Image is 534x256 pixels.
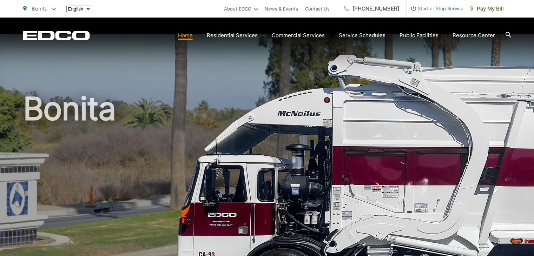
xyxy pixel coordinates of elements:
[32,5,47,12] span: Bonita
[207,31,258,40] a: Residential Services
[66,6,91,12] select: Select a language
[470,5,504,13] span: Pay My Bill
[339,31,385,40] a: Service Schedules
[453,31,495,40] a: Resource Center
[272,31,325,40] a: Commercial Services
[224,5,258,13] a: About EDCO
[265,5,298,13] a: News & Events
[178,31,193,40] a: Home
[305,5,330,13] a: Contact Us
[400,31,439,40] a: Public Facilities
[23,31,90,40] a: EDCD logo. Return to the homepage.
